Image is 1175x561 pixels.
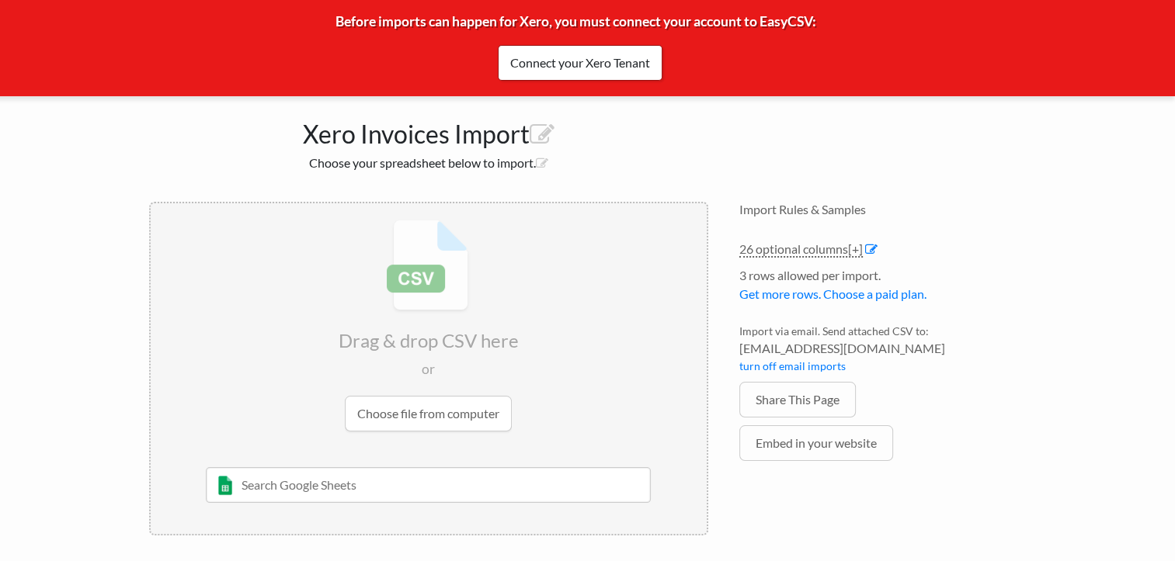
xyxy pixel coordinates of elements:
span: [EMAIL_ADDRESS][DOMAIN_NAME] [739,339,1003,358]
a: Embed in your website [739,425,893,461]
li: 3 rows allowed per import. [739,266,1003,311]
span: [+] [848,241,863,256]
h2: Choose your spreadsheet below to import. [149,155,708,170]
li: Import via email. Send attached CSV to: [739,323,1003,382]
a: Connect your Xero Tenant [498,45,662,81]
a: Share This Page [739,382,856,417]
a: 26 optional columns[+] [739,241,863,258]
input: Search Google Sheets [206,467,651,503]
h4: Import Rules & Samples [739,202,1003,216]
a: turn off email imports [739,359,846,372]
iframe: Drift Widget Chat Controller [1097,483,1156,542]
a: Get more rows. Choose a paid plan. [739,286,926,301]
h1: Xero Invoices Import [149,112,708,149]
